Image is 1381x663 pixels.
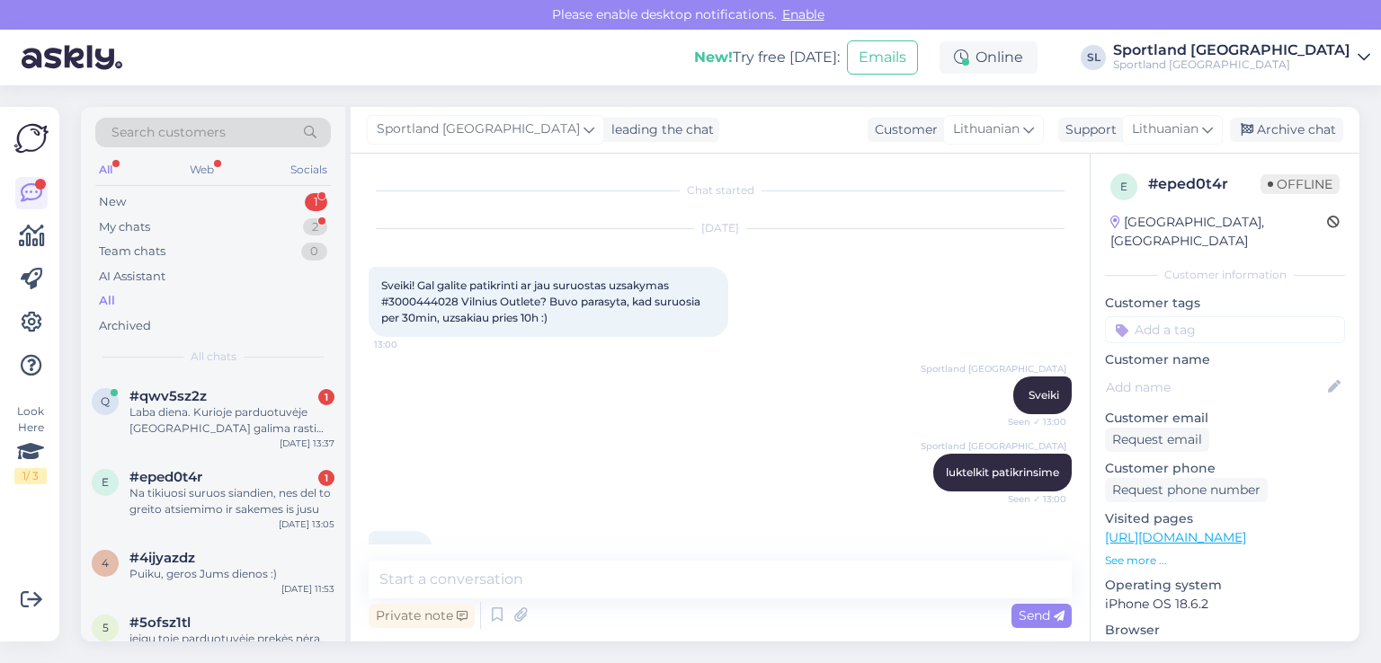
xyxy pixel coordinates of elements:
[1105,576,1345,595] p: Operating system
[694,49,733,66] b: New!
[377,119,580,139] span: Sportland [GEOGRAPHIC_DATA]
[921,362,1066,376] span: Sportland [GEOGRAPHIC_DATA]
[1105,316,1345,343] input: Add a tag
[1132,119,1198,139] span: Lithuanian
[369,220,1072,236] div: [DATE]
[1113,57,1350,72] div: Sportland [GEOGRAPHIC_DATA]
[95,158,116,181] div: All
[868,120,938,139] div: Customer
[102,475,109,489] span: e
[129,485,334,517] div: Na tikiuosi suruos siandien, nes del to greito atsiemimo ir sakemes is jusu
[129,404,334,437] div: Laba diena. Kurioje parduotuvėje [GEOGRAPHIC_DATA] galima rasti [PERSON_NAME] VOYAGE vyrišką stri...
[1105,552,1345,569] p: See more ...
[301,243,327,261] div: 0
[1105,294,1345,313] p: Customer tags
[14,468,47,484] div: 1 / 3
[129,566,334,582] div: Puiku, geros Jums dienos :)
[374,338,441,351] span: 13:00
[99,268,165,286] div: AI Assistant
[287,158,331,181] div: Socials
[129,388,207,404] span: #qwv5sz2z
[191,349,236,365] span: All chats
[1120,180,1127,193] span: e
[1105,428,1209,452] div: Request email
[369,182,1072,199] div: Chat started
[99,218,150,236] div: My chats
[102,621,109,634] span: 5
[279,517,334,531] div: [DATE] 13:05
[1019,607,1065,623] span: Send
[129,469,202,485] span: #eped0t4r
[777,6,830,22] span: Enable
[1105,595,1345,614] p: iPhone OS 18.6.2
[14,121,49,155] img: Askly Logo
[1230,118,1343,142] div: Archive chat
[1105,350,1345,369] p: Customer name
[1110,213,1327,251] div: [GEOGRAPHIC_DATA], [GEOGRAPHIC_DATA]
[14,403,47,484] div: Look Here
[604,120,714,139] div: leading the chat
[101,394,110,408] span: q
[318,389,334,405] div: 1
[694,47,840,68] div: Try free [DATE]:
[381,278,703,324] span: Sveiki! Gal galite patikrinti ar jau suruostas uzsakymas #3000444028 Vilnius Outlete? Buvo parasy...
[1105,478,1268,502] div: Request phone number
[999,492,1066,506] span: Seen ✓ 13:00
[1081,45,1106,70] div: SL
[1105,459,1345,478] p: Customer phone
[999,415,1066,429] span: Seen ✓ 13:00
[1261,174,1340,194] span: Offline
[186,158,218,181] div: Web
[1113,43,1370,72] a: Sportland [GEOGRAPHIC_DATA]Sportland [GEOGRAPHIC_DATA]
[940,41,1038,74] div: Online
[102,556,109,570] span: 4
[1105,409,1345,428] p: Customer email
[111,123,226,142] span: Search customers
[129,550,195,566] span: #4ijyazdz
[281,582,334,596] div: [DATE] 11:53
[1105,621,1345,640] p: Browser
[1105,529,1246,545] a: [URL][DOMAIN_NAME]
[129,614,191,631] span: #5ofsz1tl
[99,292,115,310] div: All
[305,193,327,211] div: 1
[303,218,327,236] div: 2
[129,631,334,663] div: jeigu toje parduotuvėje prekės nėra, tai ir atsiėmimas negalimas.
[1058,120,1117,139] div: Support
[1106,377,1324,397] input: Add name
[1148,173,1261,195] div: # eped0t4r
[1113,43,1350,57] div: Sportland [GEOGRAPHIC_DATA]
[280,437,334,450] div: [DATE] 13:37
[318,470,334,486] div: 1
[1105,640,1345,659] p: Safari 18.6
[921,439,1066,453] span: Sportland [GEOGRAPHIC_DATA]
[99,243,165,261] div: Team chats
[99,193,126,211] div: New
[1105,509,1345,528] p: Visited pages
[369,604,475,628] div: Private note
[381,543,420,556] span: Dekoju
[1029,388,1059,402] span: Sveiki
[953,119,1020,139] span: Lithuanian
[946,465,1059,479] span: luktelkit patikrinsime
[1105,267,1345,283] div: Customer information
[99,317,151,335] div: Archived
[847,40,918,75] button: Emails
